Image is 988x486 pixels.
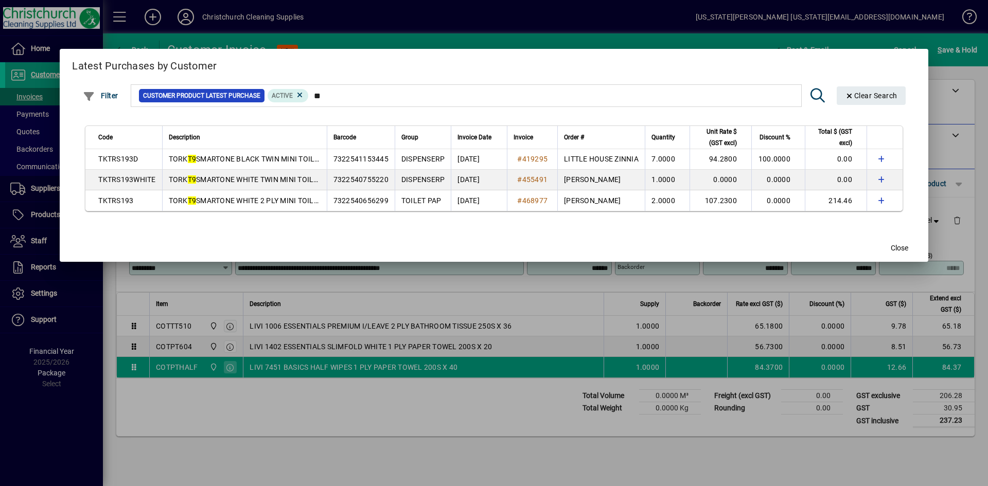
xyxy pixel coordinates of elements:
div: Total $ (GST excl) [811,126,861,149]
span: Order # [564,132,584,143]
span: Clear Search [845,92,897,100]
button: Clear [837,86,906,105]
div: Invoice Date [457,132,501,143]
span: Active [272,92,293,99]
span: Total $ (GST excl) [811,126,852,149]
span: DISPENSERP [401,155,445,163]
div: Group [401,132,445,143]
div: Order # [564,132,639,143]
span: Description [169,132,200,143]
td: 214.46 [805,190,867,211]
td: 0.0000 [690,170,751,190]
td: 7.0000 [645,149,690,170]
td: 0.0000 [751,170,805,190]
td: 94.2800 [690,149,751,170]
div: Code [98,132,155,143]
td: 2.0000 [645,190,690,211]
td: LITTLE HOUSE ZINNIA [557,149,645,170]
span: Barcode [333,132,356,143]
span: Quantity [651,132,675,143]
span: 468977 [522,196,548,205]
span: TKTRS193 [98,196,133,205]
span: Invoice [514,132,533,143]
span: Group [401,132,418,143]
td: [PERSON_NAME] [557,170,645,190]
em: T9 [188,175,197,184]
span: # [517,155,522,163]
a: #455491 [514,174,551,185]
button: Close [883,239,916,258]
td: 0.0000 [751,190,805,211]
span: Customer Product Latest Purchase [143,91,260,101]
td: 107.2300 [690,190,751,211]
td: 100.0000 [751,149,805,170]
td: [DATE] [451,170,507,190]
span: Close [891,243,908,254]
span: TKTRS193D [98,155,138,163]
td: 0.00 [805,170,867,190]
span: TKTRS193WHITE [98,175,155,184]
td: [PERSON_NAME] [557,190,645,211]
span: # [517,175,522,184]
span: 7322540656299 [333,196,389,205]
span: 7322541153445 [333,155,389,163]
div: Unit Rate $ (GST excl) [696,126,746,149]
a: #419295 [514,153,551,165]
td: [DATE] [451,149,507,170]
span: Unit Rate $ (GST excl) [696,126,737,149]
span: TORK SMARTONE WHITE TWIN MINI TOILET ROLL DISPENSER [169,175,383,184]
span: 7322540755220 [333,175,389,184]
span: TORK SMARTONE WHITE 2 PLY MINI TOILET ROLLS 150M X12S [169,196,387,205]
a: #468977 [514,195,551,206]
mat-chip: Product Activation Status: Active [268,89,309,102]
h2: Latest Purchases by Customer [60,49,928,79]
span: Code [98,132,113,143]
span: 455491 [522,175,548,184]
em: T9 [188,155,197,163]
div: Invoice [514,132,551,143]
div: Discount % [758,132,800,143]
span: DISPENSERP [401,175,445,184]
span: Discount % [760,132,790,143]
button: Filter [80,86,121,105]
span: Filter [83,92,118,100]
span: 419295 [522,155,548,163]
span: TOILET PAP [401,196,442,205]
div: Quantity [651,132,684,143]
span: TORK SMARTONE BLACK TWIN MINI TOILET ROLLS DISPENSER [169,155,388,163]
span: Invoice Date [457,132,491,143]
div: Description [169,132,321,143]
span: # [517,196,522,205]
td: 0.00 [805,149,867,170]
div: Barcode [333,132,389,143]
em: T9 [188,196,197,205]
td: [DATE] [451,190,507,211]
td: 1.0000 [645,170,690,190]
